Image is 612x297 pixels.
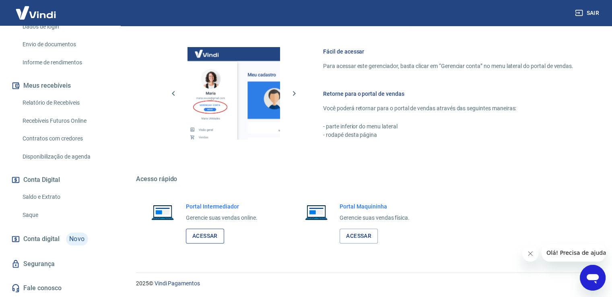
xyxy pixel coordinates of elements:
[323,122,573,131] p: - parte inferior do menu lateral
[522,245,538,262] iframe: Fechar mensagem
[323,104,573,113] p: Você poderá retornar para o portal de vendas através das seguintes maneiras:
[186,229,224,243] a: Acessar
[10,0,62,25] img: Vindi
[340,229,378,243] a: Acessar
[340,214,410,222] p: Gerencie suas vendas física.
[136,175,593,183] h5: Acesso rápido
[19,113,111,129] a: Recebíveis Futuros Online
[10,255,111,273] a: Segurança
[10,171,111,189] button: Conta Digital
[573,6,602,21] button: Sair
[323,62,573,70] p: Para acessar este gerenciador, basta clicar em “Gerenciar conta” no menu lateral do portal de ven...
[19,189,111,205] a: Saldo e Extrato
[19,54,111,71] a: Informe de rendimentos
[66,233,88,245] span: Novo
[23,233,60,245] span: Conta digital
[188,47,280,140] img: Imagem da dashboard mostrando o botão de gerenciar conta na sidebar no lado esquerdo
[10,77,111,95] button: Meus recebíveis
[323,131,573,139] p: - rodapé desta página
[5,6,68,12] span: Olá! Precisa de ajuda?
[10,229,111,249] a: Conta digitalNovo
[186,202,258,210] h6: Portal Intermediador
[10,279,111,297] a: Fale conosco
[19,95,111,111] a: Relatório de Recebíveis
[542,244,606,262] iframe: Mensagem da empresa
[299,202,333,222] img: Imagem de um notebook aberto
[146,202,179,222] img: Imagem de um notebook aberto
[19,19,111,35] a: Dados de login
[323,90,573,98] h6: Retorne para o portal de vendas
[136,279,593,288] p: 2025 ©
[323,47,573,56] h6: Fácil de acessar
[19,130,111,147] a: Contratos com credores
[580,265,606,291] iframe: Botão para abrir a janela de mensagens
[186,214,258,222] p: Gerencie suas vendas online.
[340,202,410,210] h6: Portal Maquininha
[19,207,111,223] a: Saque
[155,280,200,287] a: Vindi Pagamentos
[19,148,111,165] a: Disponibilização de agenda
[19,36,111,53] a: Envio de documentos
